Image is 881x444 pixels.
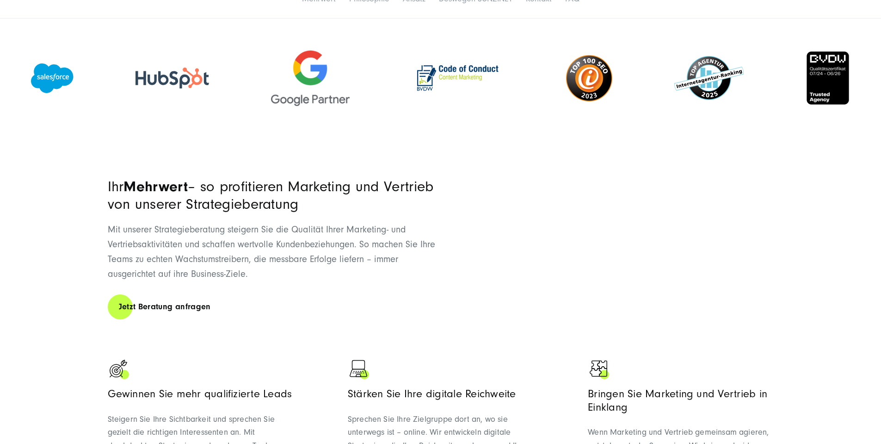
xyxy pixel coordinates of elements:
h3: Gewinnen Sie mehr qualifizierte Leads [108,388,293,401]
h3: Ihr – so profitieren Marketing und Vertrieb von unserer Strategieberatung [108,178,441,213]
img: Code of Conduct Content Marketing - Strategieberatung Marketing und Vertrieb von SUNZINET [412,60,504,96]
h3: Bringen Sie Marketing und Vertrieb in Einklang [588,388,773,414]
img: Ein Symbol welches ein Puzzle zeigt, in dem ein Puzzleteil grün hervorgehoben ist - Strategiebera... [588,358,611,381]
img: Schwarze Zielscheibe mit Pfeil - Strategieberatung Marketing und Vertrieb [108,358,131,381]
img: BVDW Qualitätszertifikat - Strategieberatung Marketing und Vertrieb von SUNZINET [806,50,850,106]
img: Google Partner Agentur - Strategieberatung Marketing und Vertrieb von SUNZINET [271,50,350,106]
img: Salesforce Partner Agentur - Strategieberatung Marketing und Vertrieb von SUNZINET [31,63,74,93]
h3: Stärken Sie Ihre digitale Reichweite [348,388,533,401]
a: Jetzt Beratung anfragen [108,294,222,320]
strong: Mehrwert [123,178,188,195]
img: Top 100 SEO-Agenturen - Strategieberatung Marketing und Vertrieb von SUNZINET [566,55,612,101]
p: Mit unserer Strategieberatung steigern Sie die Qualität Ihrer Marketing- und Vertriebsaktivitäten... [108,222,441,281]
img: Top Internetagentur und Full Service Digitalagentur SUNZINET - - Strategieberatung Marketing und ... [674,56,744,100]
img: Schwarzer Laptop als Zeichen für Digitalisierung - Strategieberatung Marketing und Vertrieb [348,358,371,381]
img: HubSpot Gold Partner Agentur - Strategieberatung Marketing und Vertrieb von SUNZINET [136,68,209,88]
